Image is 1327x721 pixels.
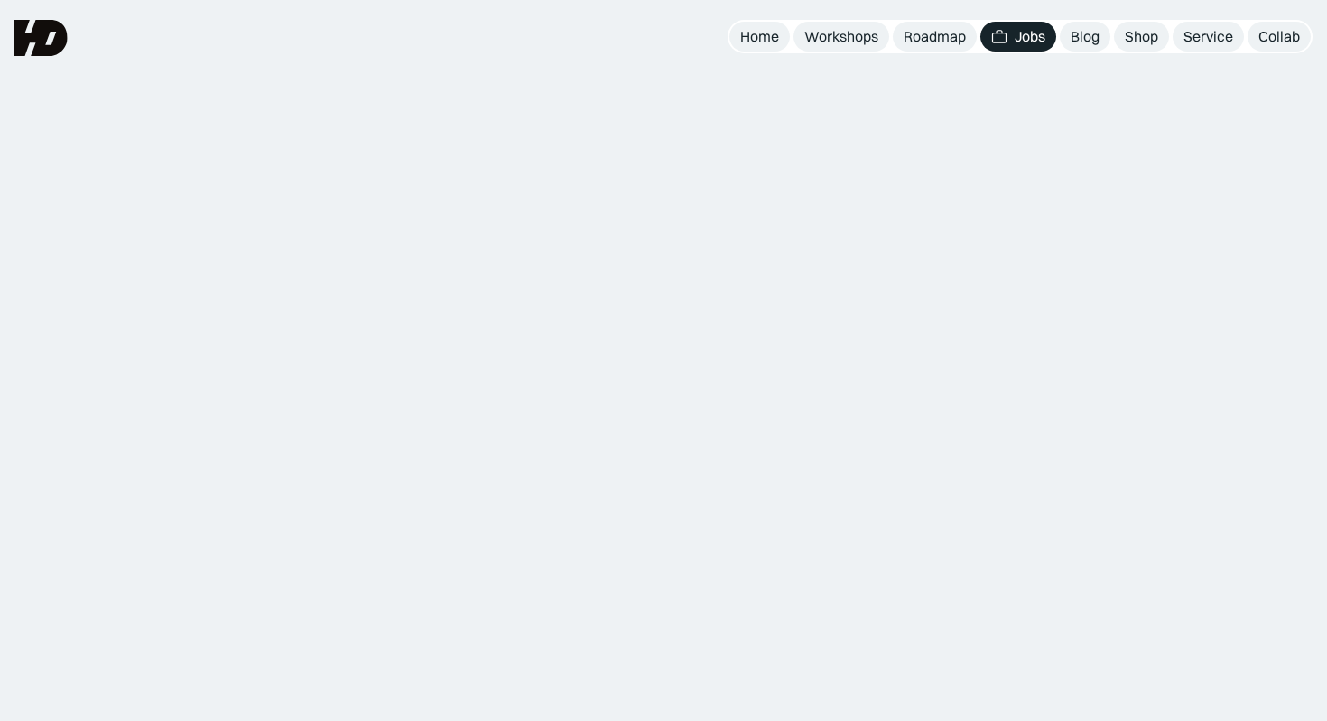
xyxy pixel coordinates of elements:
[1258,27,1300,46] div: Collab
[1125,27,1158,46] div: Shop
[1071,27,1100,46] div: Blog
[804,27,878,46] div: Workshops
[1114,22,1169,51] a: Shop
[1248,22,1311,51] a: Collab
[904,27,966,46] div: Roadmap
[1060,22,1110,51] a: Blog
[893,22,977,51] a: Roadmap
[1183,27,1233,46] div: Service
[980,22,1056,51] a: Jobs
[740,27,779,46] div: Home
[1015,27,1045,46] div: Jobs
[1173,22,1244,51] a: Service
[729,22,790,51] a: Home
[793,22,889,51] a: Workshops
